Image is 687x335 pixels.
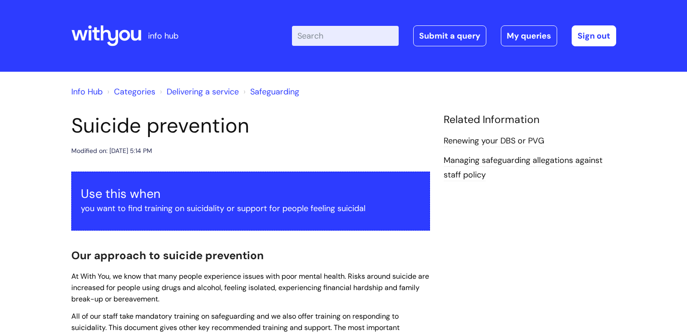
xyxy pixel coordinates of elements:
h3: Use this when [81,187,420,201]
a: Managing safeguarding allegations against staff policy [444,155,603,181]
p: info hub [148,29,178,43]
h4: Related Information [444,113,616,126]
input: Search [292,26,399,46]
a: Safeguarding [250,86,299,97]
a: Sign out [572,25,616,46]
a: Categories [114,86,155,97]
a: Delivering a service [167,86,239,97]
div: Modified on: [DATE] 5:14 PM [71,145,152,157]
p: you want to find training on suicidality or support for people feeling suicidal [81,201,420,216]
span: Our approach to suicide prevention [71,248,264,262]
div: | - [292,25,616,46]
a: Submit a query [413,25,486,46]
li: Delivering a service [158,84,239,99]
li: Solution home [105,84,155,99]
a: My queries [501,25,557,46]
h1: Suicide prevention [71,113,430,138]
a: Info Hub [71,86,103,97]
span: At With You, we know that many people experience issues with poor mental health. Risks around sui... [71,271,429,304]
li: Safeguarding [241,84,299,99]
a: Renewing your DBS or PVG [444,135,544,147]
